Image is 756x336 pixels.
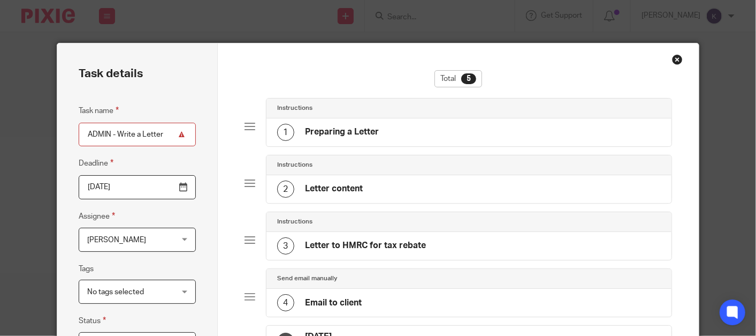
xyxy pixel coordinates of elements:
div: 5 [461,73,476,84]
label: Assignee [79,210,115,222]
label: Task name [79,104,119,117]
div: 2 [277,181,294,198]
div: Close this dialog window [672,54,683,65]
h4: Letter content [305,183,363,195]
span: No tags selected [87,288,144,296]
h4: Preparing a Letter [305,126,379,138]
label: Status [79,315,106,327]
h4: Email to client [305,297,362,309]
input: Pick a date [79,175,196,199]
h4: Instructions [277,104,312,113]
h4: Send email manually [277,274,337,283]
div: 1 [277,124,294,141]
input: Task name [79,123,196,147]
label: Tags [79,264,94,274]
div: Total [434,70,482,87]
h2: Task details [79,65,143,83]
h4: Letter to HMRC for tax rebate [305,240,426,251]
span: [PERSON_NAME] [87,236,146,244]
h4: Instructions [277,218,312,226]
h4: Instructions [277,161,312,169]
div: 3 [277,237,294,255]
label: Deadline [79,157,113,169]
div: 4 [277,294,294,311]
